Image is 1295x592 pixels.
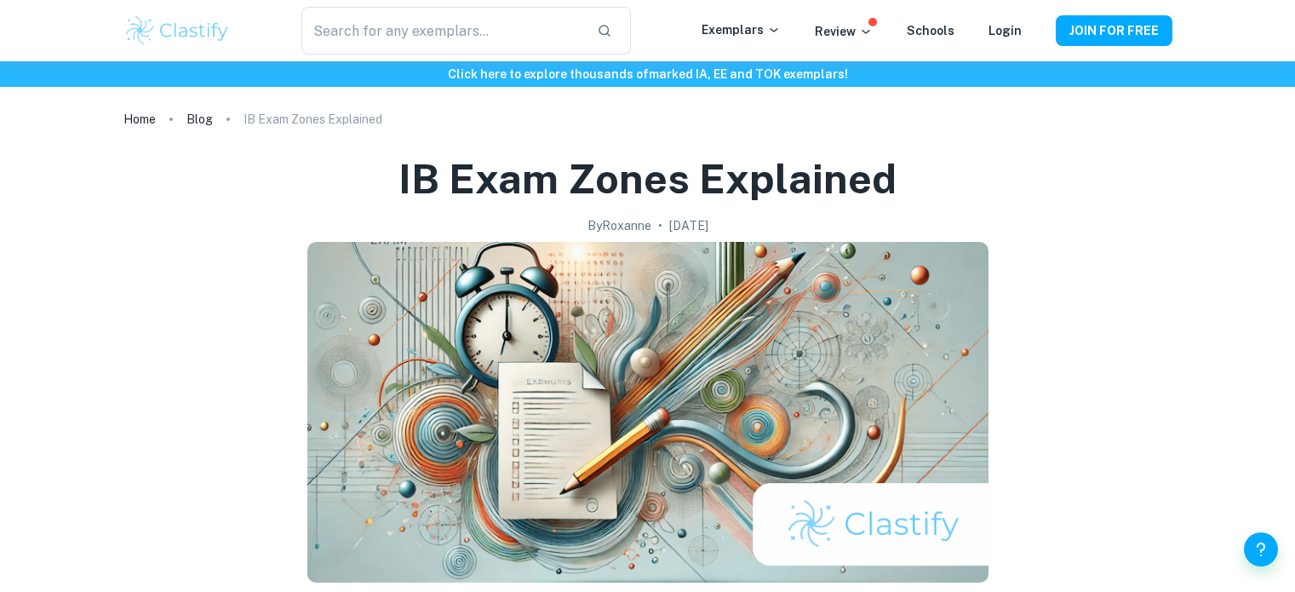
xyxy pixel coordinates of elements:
[1244,532,1278,566] button: Help and Feedback
[186,107,213,131] a: Blog
[815,22,873,41] p: Review
[244,110,382,129] p: IB Exam Zones Explained
[123,14,232,48] img: Clastify logo
[988,24,1022,37] a: Login
[123,107,156,131] a: Home
[1056,15,1172,46] button: JOIN FOR FREE
[3,65,1292,83] h6: Click here to explore thousands of marked IA, EE and TOK exemplars !
[398,152,897,206] h1: IB Exam Zones Explained
[702,20,781,39] p: Exemplars
[587,216,651,235] h2: By Roxanne
[658,216,662,235] p: •
[907,24,954,37] a: Schools
[301,7,582,55] input: Search for any exemplars...
[669,216,708,235] h2: [DATE]
[307,242,988,583] img: IB Exam Zones Explained cover image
